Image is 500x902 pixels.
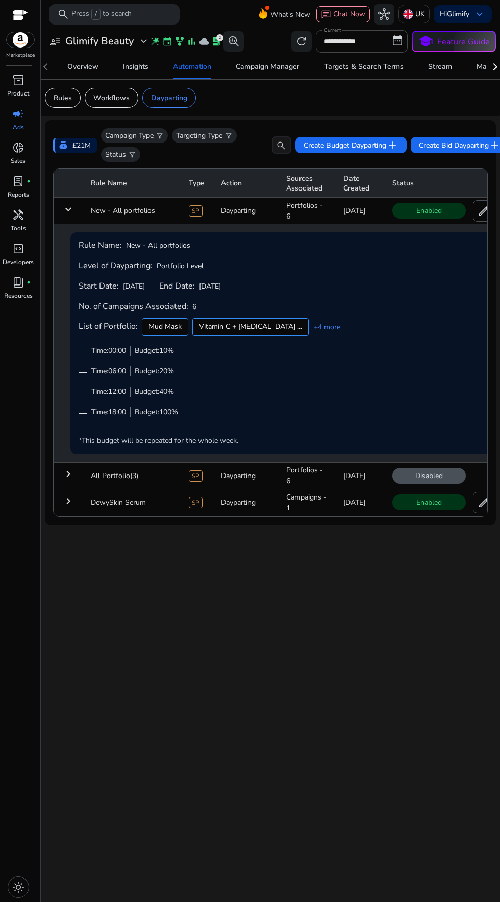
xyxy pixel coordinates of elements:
[27,280,31,284] span: fiber_manual_record
[223,31,244,52] button: search_insights
[473,492,494,513] button: edit
[437,36,490,48] p: Feature Guide
[138,35,150,48] span: expand_more
[415,5,425,23] p: UK
[278,198,335,224] td: Portfolios - 6
[67,63,98,70] div: Overview
[79,261,153,271] h4: Level of Dayparting:
[79,302,188,312] h4: No. of Campaigns Associated:
[378,8,390,20] span: hub
[83,462,181,489] td: All Portfolio(3)
[324,63,404,70] div: Targets & Search Terms
[213,489,278,516] td: Dayparting
[216,34,223,41] div: 2
[304,139,398,151] span: Create Budget Dayparting
[213,169,278,198] th: Action
[12,276,24,289] span: book_4
[148,321,182,332] span: Mud Mask
[295,35,308,48] span: refresh
[91,366,126,376] span: Time:06:00
[93,92,130,103] p: Workflows
[192,302,196,312] span: 6
[13,123,24,132] p: Ads
[83,169,181,198] th: Rule Name
[213,198,278,224] td: Dayparting
[189,205,203,217] span: SP
[12,74,24,86] span: inventory_2
[12,108,24,120] span: campaign
[270,6,310,23] span: What's New
[335,198,384,224] td: [DATE]
[72,140,91,151] p: £21M
[447,9,469,19] b: Glimify
[478,496,490,509] span: edit
[79,281,119,291] h4: Start Date:
[12,881,24,893] span: light_mode
[199,281,221,292] span: [DATE]
[105,149,126,160] p: Status
[236,63,299,70] div: Campaign Manager
[418,34,433,49] span: school
[12,141,24,154] span: donut_small
[173,63,211,70] div: Automation
[91,9,101,20] span: /
[54,92,72,103] p: Rules
[49,35,61,48] span: user_attributes
[123,281,145,292] span: [DATE]
[386,139,398,151] span: add
[105,130,154,141] p: Campaign Type
[11,224,26,233] p: Tools
[71,9,132,20] p: Press to search
[374,4,394,25] button: hub
[276,140,286,151] span: search
[335,462,384,489] td: [DATE]
[7,32,34,48] img: amazon.svg
[392,494,466,510] span: Enabled
[211,36,221,46] span: lab_profile
[135,346,174,355] span: Budget: 10%
[79,322,138,331] h4: List of Portfolio:
[228,35,240,48] span: search_insights
[151,92,187,103] p: Dayparting
[58,140,68,150] span: money_bag
[199,321,302,332] span: Vitamin C + [MEDICAL_DATA] ...
[295,137,407,153] button: Create Budget Daypartingadd
[333,9,365,19] span: Chat Now
[181,169,213,198] th: Type
[79,241,122,250] h4: Rule Name:
[126,241,190,251] span: New - All portfolios
[156,132,164,140] span: filter_alt
[135,407,178,417] span: Budget: 100%
[189,470,203,482] span: SP
[128,151,136,159] span: filter_alt
[91,346,126,355] span: Time:00:00
[473,8,486,20] span: keyboard_arrow_down
[62,203,74,216] mat-icon: keyboard_arrow_down
[6,52,35,59] p: Marketplace
[62,468,74,480] mat-icon: keyboard_arrow_right
[403,9,413,19] img: uk.svg
[79,436,238,446] span: *This budget will be repeated for the whole week.
[4,291,33,300] p: Resources
[392,468,466,484] span: Disabled
[412,31,496,52] button: schoolFeature Guide
[7,89,29,98] p: Product
[316,6,370,22] button: chatChat Now
[162,36,172,46] span: event
[157,261,204,271] span: Portfolio Level
[11,156,26,165] p: Sales
[3,257,34,267] p: Developers
[478,205,490,217] span: edit
[473,200,494,222] button: edit
[12,175,24,187] span: lab_profile
[123,63,148,70] div: Insights
[135,387,174,396] span: Budget: 40%
[278,489,335,516] td: Campaigns - 1
[278,462,335,489] td: Portfolios - 6
[91,387,126,396] span: Time:12:00
[12,209,24,221] span: handyman
[12,243,24,255] span: code_blocks
[91,407,126,417] span: Time:18:00
[27,179,31,183] span: fiber_manual_record
[176,130,222,141] p: Targeting Type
